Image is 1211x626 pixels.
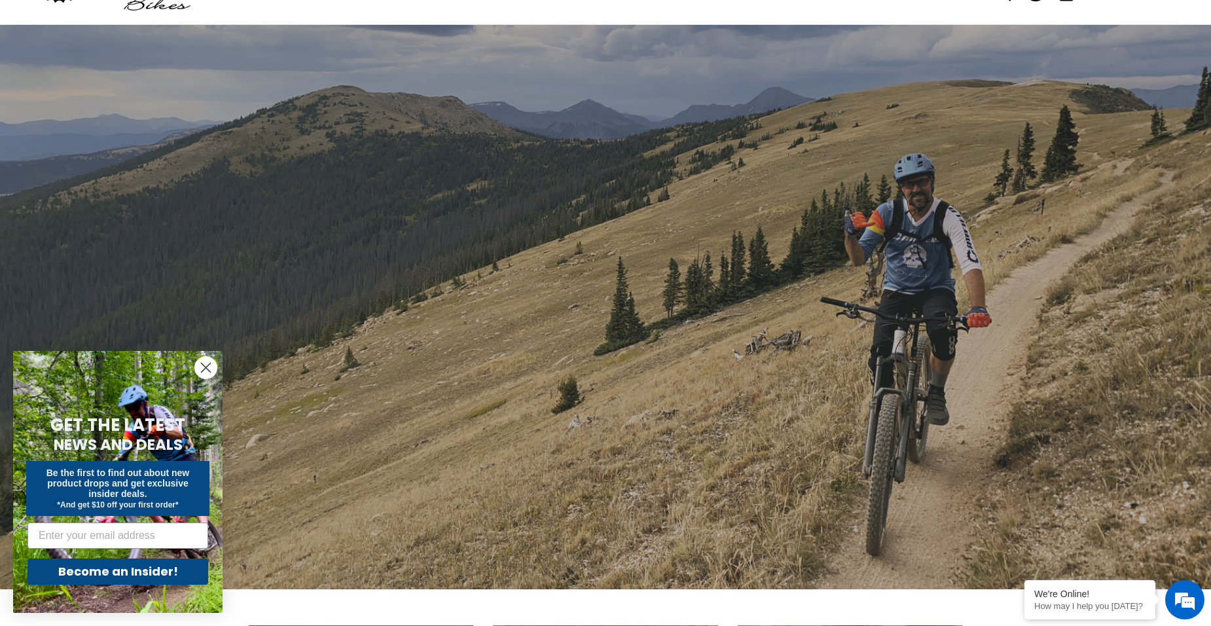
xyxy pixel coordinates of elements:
[194,356,217,379] button: Close dialog
[50,413,185,437] span: GET THE LATEST
[57,500,178,509] span: *And get $10 off your first order*
[27,559,208,585] button: Become an Insider!
[1034,601,1146,611] p: How may I help you today?
[46,468,190,499] span: Be the first to find out about new product drops and get exclusive insider deals.
[1034,589,1146,599] div: We're Online!
[54,434,183,455] span: NEWS AND DEALS
[27,523,208,549] input: Enter your email address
